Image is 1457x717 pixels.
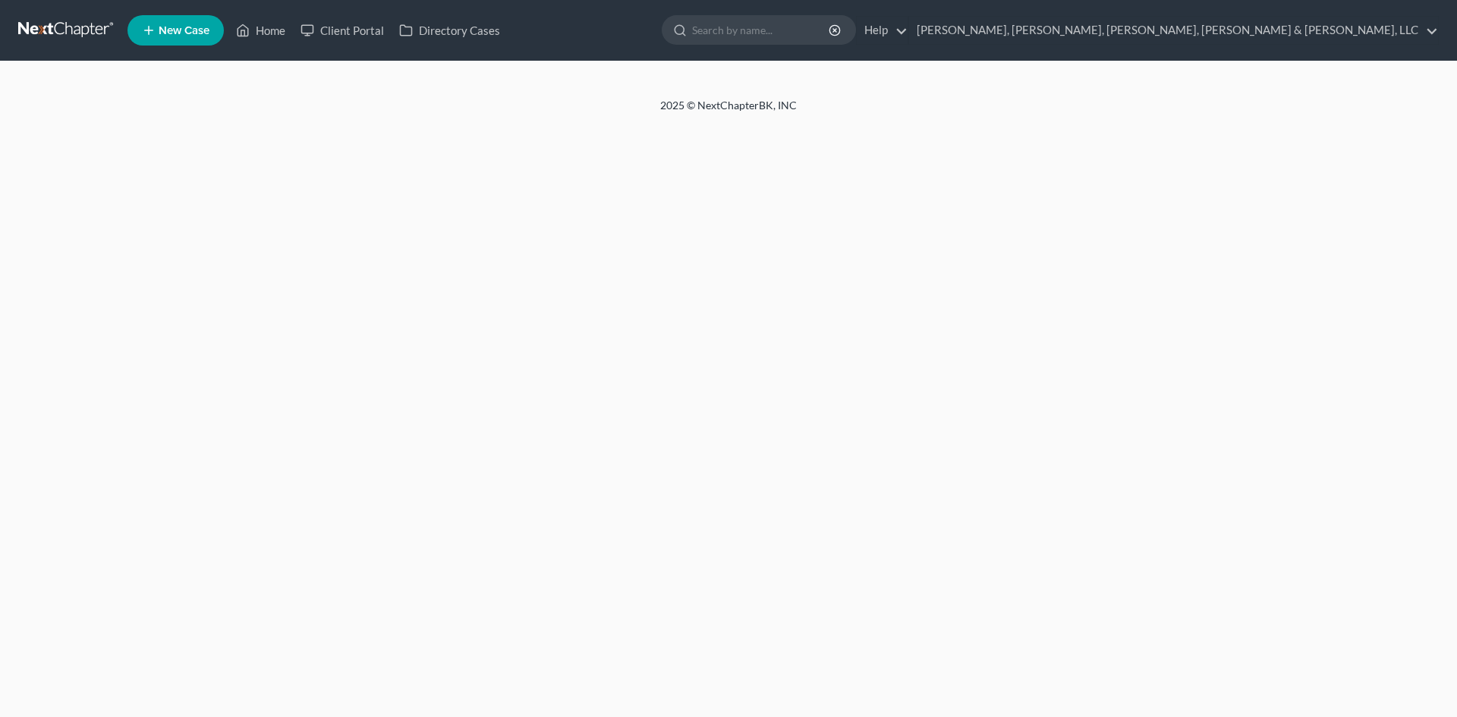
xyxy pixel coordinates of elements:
[228,17,293,44] a: Home
[159,25,209,36] span: New Case
[692,16,831,44] input: Search by name...
[296,98,1161,125] div: 2025 © NextChapterBK, INC
[857,17,908,44] a: Help
[293,17,392,44] a: Client Portal
[909,17,1438,44] a: [PERSON_NAME], [PERSON_NAME], [PERSON_NAME], [PERSON_NAME] & [PERSON_NAME], LLC
[392,17,508,44] a: Directory Cases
